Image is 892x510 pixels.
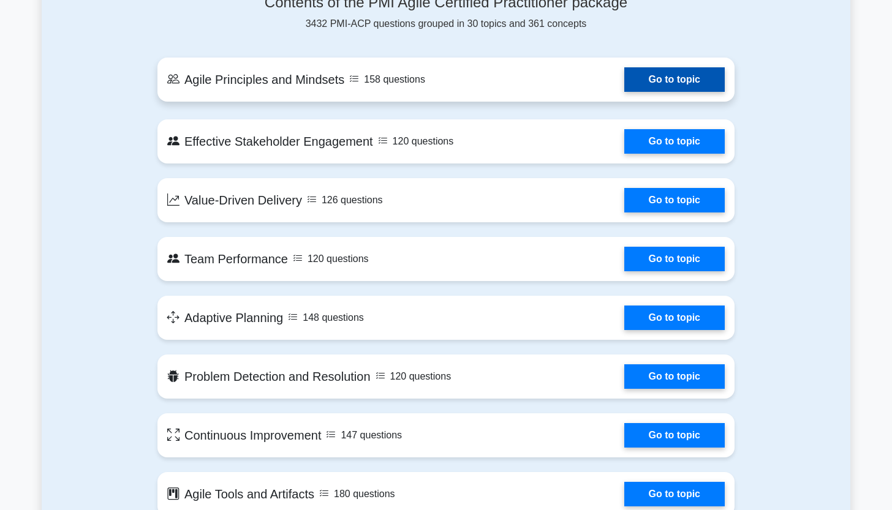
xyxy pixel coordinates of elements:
a: Go to topic [624,306,725,330]
a: Go to topic [624,423,725,448]
a: Go to topic [624,482,725,506]
a: Go to topic [624,247,725,271]
a: Go to topic [624,364,725,389]
a: Go to topic [624,188,725,212]
a: Go to topic [624,67,725,92]
a: Go to topic [624,129,725,154]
